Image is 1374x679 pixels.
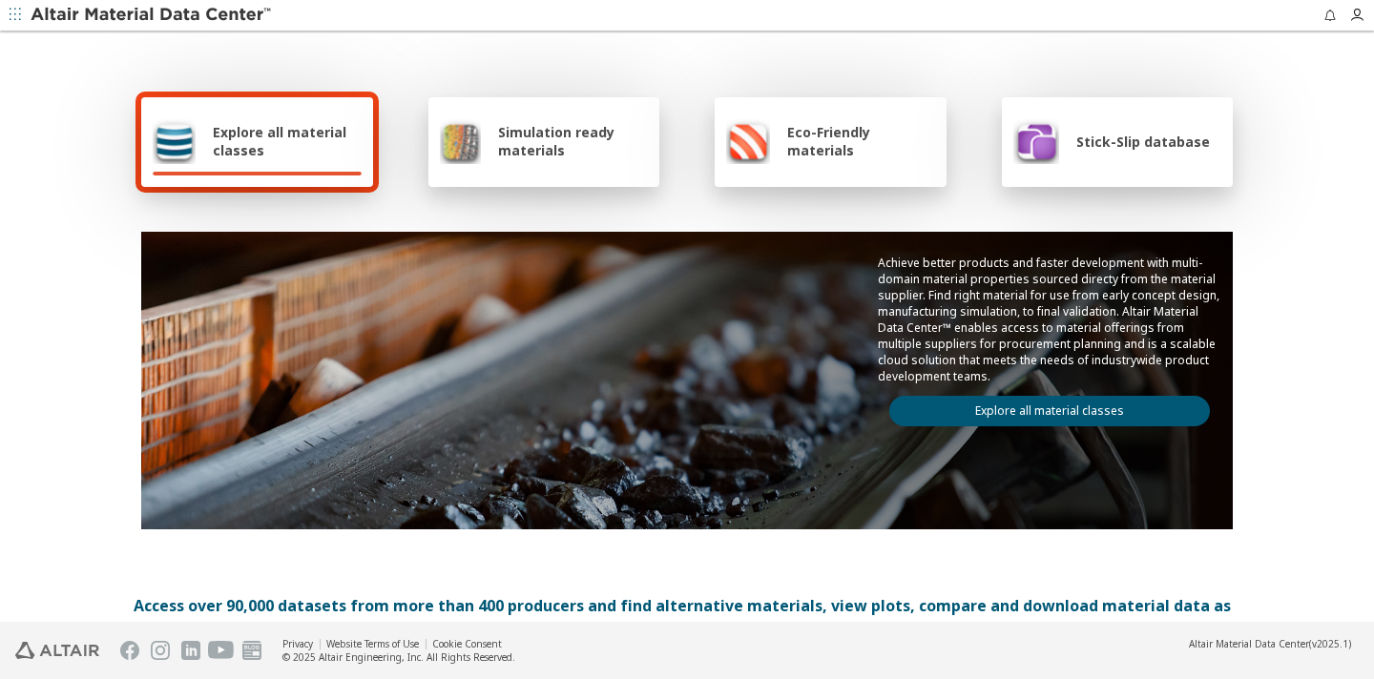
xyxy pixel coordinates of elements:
[726,118,770,164] img: Eco-Friendly materials
[432,637,502,650] a: Cookie Consent
[1013,118,1059,164] img: Stick-Slip database
[878,255,1221,384] p: Achieve better products and faster development with multi-domain material properties sourced dire...
[282,650,515,664] div: © 2025 Altair Engineering, Inc. All Rights Reserved.
[787,123,934,159] span: Eco-Friendly materials
[440,118,481,164] img: Simulation ready materials
[1189,637,1351,650] div: (v2025.1)
[15,642,99,659] img: Altair Engineering
[213,123,362,159] span: Explore all material classes
[326,637,419,650] a: Website Terms of Use
[1189,637,1309,650] span: Altair Material Data Center
[153,118,196,164] img: Explore all material classes
[1076,133,1210,151] span: Stick-Slip database
[134,594,1240,640] div: Access over 90,000 datasets from more than 400 producers and find alternative materials, view plo...
[889,396,1210,426] a: Explore all material classes
[31,6,274,25] img: Altair Material Data Center
[282,637,313,650] a: Privacy
[498,123,648,159] span: Simulation ready materials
